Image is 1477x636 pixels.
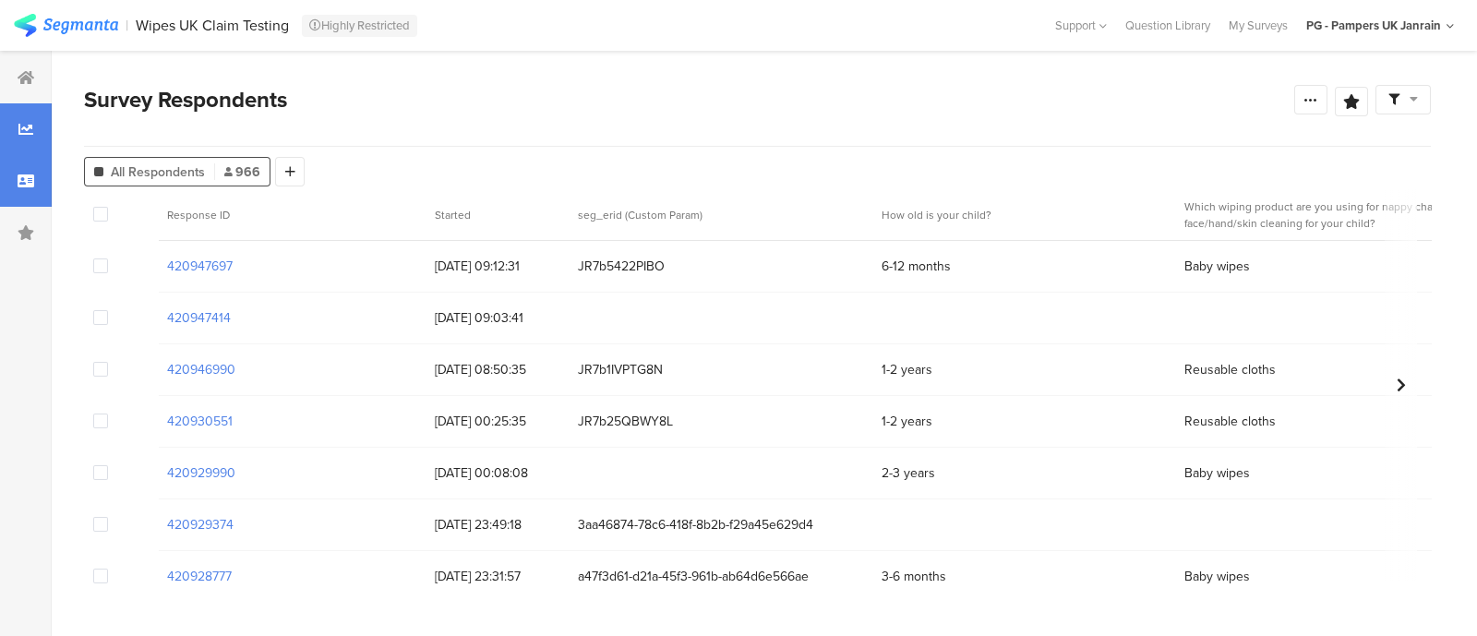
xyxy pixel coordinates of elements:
span: JR7b5422PIBO [578,257,863,276]
span: 3aa46874-78c6-418f-8b2b-f29a45e629d4 [578,515,863,534]
span: Reusable cloths [1184,412,1276,431]
span: [DATE] 23:49:18 [435,515,559,534]
section: 420928777 [167,567,232,586]
span: Reusable cloths [1184,360,1276,379]
span: Baby wipes [1184,567,1250,586]
span: Survey Respondents [84,83,287,116]
span: All Respondents [111,162,205,182]
span: 1-2 years [882,360,932,379]
span: Started [435,207,471,223]
span: 966 [224,162,260,182]
span: 1-2 years [882,412,932,431]
section: Which wiping product are you using for nappy change, face/hand/skin cleaning for your child? [1184,198,1457,232]
a: My Surveys [1219,17,1297,34]
div: Highly Restricted [302,15,417,37]
span: [DATE] 09:03:41 [435,308,559,328]
div: Support [1055,11,1107,40]
div: | [126,15,128,36]
span: [DATE] 09:12:31 [435,257,559,276]
span: 2-3 years [882,463,935,483]
span: [DATE] 23:31:57 [435,567,559,586]
span: JR7b1IVPTG8N [578,360,863,379]
span: Response ID [167,207,230,223]
span: [DATE] 08:50:35 [435,360,559,379]
span: 3-6 months [882,567,946,586]
span: seg_erid (Custom Param) [578,207,702,223]
section: 420946990 [167,360,235,379]
section: How old is your child? [882,207,1154,223]
span: [DATE] 00:25:35 [435,412,559,431]
span: 6-12 months [882,257,951,276]
span: JR7b25QBWY8L [578,412,863,431]
span: Baby wipes [1184,257,1250,276]
section: 420947414 [167,308,231,328]
section: 420929374 [167,515,234,534]
img: segmanta logo [14,14,118,37]
section: 420947697 [167,257,233,276]
section: 420929990 [167,463,235,483]
span: a47f3d61-d21a-45f3-961b-ab64d6e566ae [578,567,863,586]
span: Baby wipes [1184,463,1250,483]
div: Wipes UK Claim Testing [136,17,289,34]
span: [DATE] 00:08:08 [435,463,559,483]
div: PG - Pampers UK Janrain [1306,17,1441,34]
a: Question Library [1116,17,1219,34]
section: 420930551 [167,412,233,431]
